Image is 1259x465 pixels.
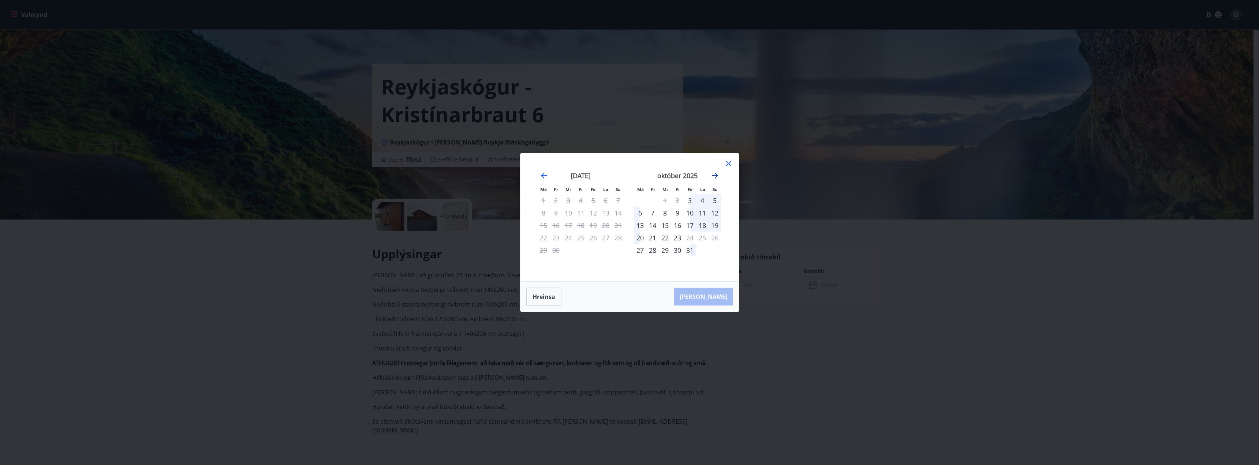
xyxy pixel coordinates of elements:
[659,219,671,232] td: Choose miðvikudagur, 15. október 2025 as your check-in date. It’s available.
[550,207,562,219] td: Not available. þriðjudagur, 9. september 2025
[646,207,659,219] td: Choose þriðjudagur, 7. október 2025 as your check-in date. It’s available.
[565,187,571,192] small: Mi
[696,219,709,232] div: 18
[562,207,575,219] td: Not available. miðvikudagur, 10. september 2025
[671,244,684,256] div: 30
[634,244,646,256] div: Aðeins innritun í boði
[539,171,548,180] div: Move backward to switch to the previous month.
[684,219,696,232] div: 17
[646,244,659,256] td: Choose þriðjudagur, 28. október 2025 as your check-in date. It’s available.
[671,207,684,219] td: Choose fimmtudagur, 9. október 2025 as your check-in date. It’s available.
[684,219,696,232] td: Choose föstudagur, 17. október 2025 as your check-in date. It’s available.
[671,244,684,256] td: Choose fimmtudagur, 30. október 2025 as your check-in date. It’s available.
[587,194,599,207] td: Not available. föstudagur, 5. september 2025
[684,244,696,256] td: Choose föstudagur, 31. október 2025 as your check-in date. It’s available.
[671,232,684,244] div: 23
[671,207,684,219] div: 9
[634,232,646,244] div: 20
[599,194,612,207] td: Not available. laugardagur, 6. september 2025
[634,244,646,256] td: Choose mánudagur, 27. október 2025 as your check-in date. It’s available.
[713,187,718,192] small: Su
[646,219,659,232] td: Choose þriðjudagur, 14. október 2025 as your check-in date. It’s available.
[575,232,587,244] td: Not available. fimmtudagur, 25. september 2025
[599,232,612,244] td: Not available. laugardagur, 27. september 2025
[646,219,659,232] div: 14
[587,207,599,219] td: Not available. föstudagur, 12. september 2025
[634,207,646,219] td: Choose mánudagur, 6. október 2025 as your check-in date. It’s available.
[537,232,550,244] td: Not available. mánudagur, 22. september 2025
[696,194,709,207] td: Choose laugardagur, 4. október 2025 as your check-in date. It’s available.
[659,244,671,256] td: Choose miðvikudagur, 29. október 2025 as your check-in date. It’s available.
[562,219,575,232] td: Not available. miðvikudagur, 17. september 2025
[634,219,646,232] td: Choose mánudagur, 13. október 2025 as your check-in date. It’s available.
[700,187,705,192] small: La
[646,207,659,219] div: 7
[587,219,599,232] td: Not available. föstudagur, 19. september 2025
[575,194,587,207] td: Not available. fimmtudagur, 4. september 2025
[659,232,671,244] td: Choose miðvikudagur, 22. október 2025 as your check-in date. It’s available.
[529,162,730,273] div: Calendar
[616,187,621,192] small: Su
[526,288,561,306] button: Hreinsa
[684,194,696,207] div: Aðeins innritun í boði
[662,187,668,192] small: Mi
[612,232,624,244] td: Not available. sunnudagur, 28. september 2025
[599,219,612,232] td: Not available. laugardagur, 20. september 2025
[684,244,696,256] div: 31
[599,207,612,219] td: Not available. laugardagur, 13. september 2025
[688,187,692,192] small: Fö
[603,187,608,192] small: La
[634,232,646,244] td: Choose mánudagur, 20. október 2025 as your check-in date. It’s available.
[537,219,550,232] td: Not available. mánudagur, 15. september 2025
[659,207,671,219] div: 8
[612,207,624,219] td: Not available. sunnudagur, 14. september 2025
[684,194,696,207] td: Choose föstudagur, 3. október 2025 as your check-in date. It’s available.
[646,232,659,244] td: Choose þriðjudagur, 21. október 2025 as your check-in date. It’s available.
[671,232,684,244] td: Choose fimmtudagur, 23. október 2025 as your check-in date. It’s available.
[709,207,721,219] div: 12
[709,219,721,232] div: 19
[550,232,562,244] td: Not available. þriðjudagur, 23. september 2025
[537,207,550,219] td: Not available. mánudagur, 8. september 2025
[671,219,684,232] td: Choose fimmtudagur, 16. október 2025 as your check-in date. It’s available.
[696,207,709,219] div: 11
[659,219,671,232] div: 15
[575,219,587,232] td: Not available. fimmtudagur, 18. september 2025
[646,244,659,256] div: 28
[612,194,624,207] td: Not available. sunnudagur, 7. september 2025
[659,244,671,256] div: 29
[651,187,655,192] small: Þr
[591,187,595,192] small: Fö
[646,232,659,244] div: 21
[659,232,671,244] div: 22
[659,194,671,207] td: Not available. miðvikudagur, 1. október 2025
[579,187,583,192] small: Fi
[711,171,720,180] div: Move forward to switch to the next month.
[671,219,684,232] div: 16
[550,194,562,207] td: Not available. þriðjudagur, 2. september 2025
[612,219,624,232] td: Not available. sunnudagur, 21. september 2025
[587,232,599,244] td: Not available. föstudagur, 26. september 2025
[540,187,547,192] small: Má
[709,232,721,244] td: Not available. sunnudagur, 26. október 2025
[671,194,684,207] td: Not available. fimmtudagur, 2. október 2025
[684,207,696,219] td: Choose föstudagur, 10. október 2025 as your check-in date. It’s available.
[709,207,721,219] td: Choose sunnudagur, 12. október 2025 as your check-in date. It’s available.
[709,194,721,207] div: 5
[684,232,696,244] div: Aðeins útritun í boði
[562,232,575,244] td: Not available. miðvikudagur, 24. september 2025
[657,171,698,180] strong: október 2025
[634,219,646,232] div: 13
[575,207,587,219] td: Not available. fimmtudagur, 11. september 2025
[571,171,591,180] strong: [DATE]
[537,194,550,207] td: Not available. mánudagur, 1. september 2025
[709,219,721,232] td: Choose sunnudagur, 19. október 2025 as your check-in date. It’s available.
[696,194,709,207] div: 4
[684,232,696,244] td: Not available. föstudagur, 24. október 2025
[696,232,709,244] td: Not available. laugardagur, 25. október 2025
[696,207,709,219] td: Choose laugardagur, 11. október 2025 as your check-in date. It’s available.
[659,207,671,219] td: Choose miðvikudagur, 8. október 2025 as your check-in date. It’s available.
[696,219,709,232] td: Choose laugardagur, 18. október 2025 as your check-in date. It’s available.
[550,219,562,232] td: Not available. þriðjudagur, 16. september 2025
[554,187,558,192] small: Þr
